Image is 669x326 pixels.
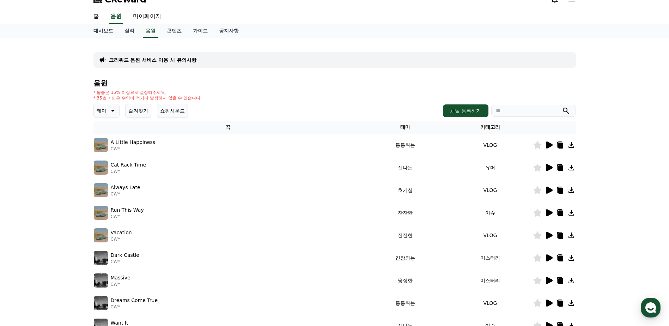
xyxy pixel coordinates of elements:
img: music [94,183,108,197]
p: CWY [111,236,132,242]
a: 가이드 [187,24,213,38]
p: * 볼륨은 15% 이상으로 설정해주세요. [93,90,202,95]
a: 크리워드 음원 서비스 이용 시 유의사항 [109,56,196,64]
td: 신나는 [363,156,448,179]
p: Cat Rack Time [111,161,146,169]
p: Always Late [111,184,140,191]
td: VLOG [448,134,533,156]
td: 호기심 [363,179,448,201]
th: 곡 [93,121,363,134]
a: 설정 [91,224,135,241]
a: 콘텐츠 [161,24,187,38]
td: 잔잔한 [363,201,448,224]
td: 긴장되는 [363,247,448,269]
button: 채널 등록하기 [443,104,488,117]
th: 카테고리 [448,121,533,134]
p: CWY [111,214,144,219]
p: * 35초 미만은 수익이 적거나 발생하지 않을 수 있습니다. [93,95,202,101]
td: 이슈 [448,201,533,224]
button: 쇼핑사운드 [157,104,188,118]
p: Dark Castle [111,252,139,259]
a: 대시보드 [88,24,119,38]
td: VLOG [448,224,533,247]
td: 웅장한 [363,269,448,292]
img: music [94,161,108,175]
td: 통통튀는 [363,134,448,156]
img: music [94,296,108,310]
img: music [94,138,108,152]
a: 실적 [119,24,140,38]
img: music [94,251,108,265]
p: A Little Happiness [111,139,156,146]
p: CWY [111,191,140,197]
button: 즐겨찾기 [125,104,151,118]
th: 테마 [363,121,448,134]
img: music [94,273,108,288]
img: music [94,228,108,242]
span: 홈 [22,234,26,240]
p: CWY [111,259,139,265]
p: CWY [111,169,146,174]
a: 마이페이지 [127,9,167,24]
a: 홈 [2,224,47,241]
td: 잔잔한 [363,224,448,247]
p: 테마 [97,106,107,116]
p: Dreams Come True [111,297,158,304]
img: music [94,206,108,220]
p: CWY [111,282,130,287]
button: 테마 [93,104,120,118]
td: 유머 [448,156,533,179]
a: 공지사항 [213,24,244,38]
td: 통통튀는 [363,292,448,314]
td: 미스터리 [448,247,533,269]
p: Vacation [111,229,132,236]
a: 홈 [88,9,105,24]
span: 설정 [109,234,117,240]
p: Massive [111,274,130,282]
td: VLOG [448,292,533,314]
a: 대화 [47,224,91,241]
a: 음원 [109,9,123,24]
td: 미스터리 [448,269,533,292]
p: Run This Way [111,206,144,214]
p: CWY [111,304,158,310]
span: 대화 [65,235,73,240]
h4: 음원 [93,79,576,87]
p: CWY [111,146,156,152]
td: VLOG [448,179,533,201]
a: 음원 [143,24,158,38]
